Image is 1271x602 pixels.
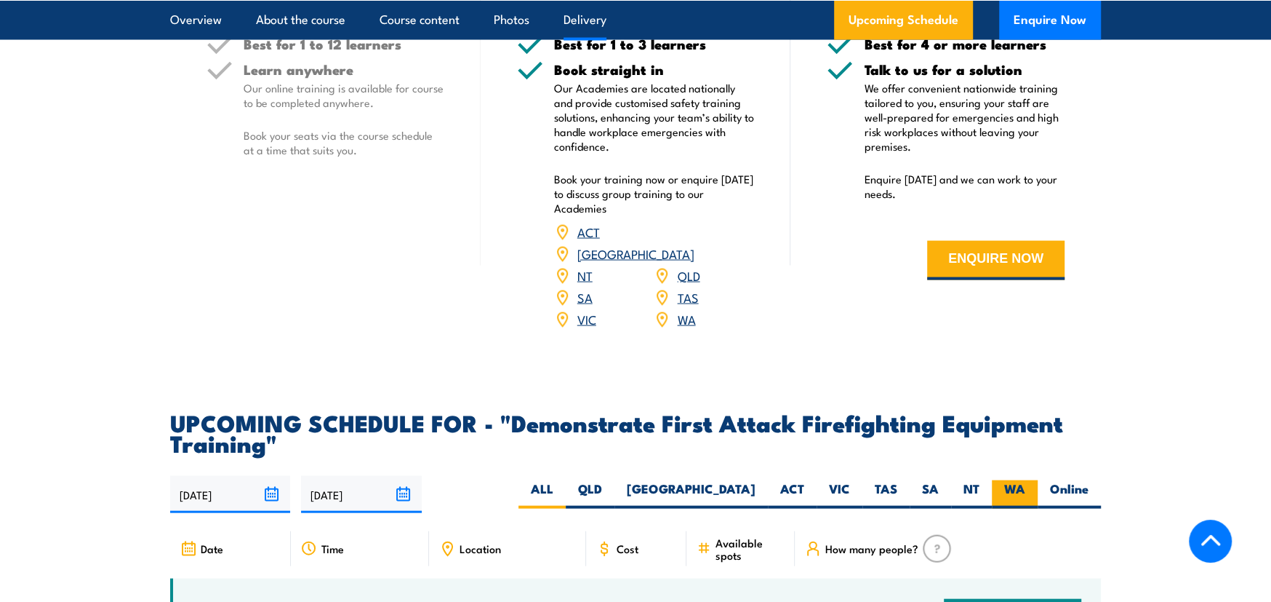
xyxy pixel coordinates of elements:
h5: Best for 1 to 3 learners [554,37,755,51]
label: TAS [862,480,910,509]
p: Book your training now or enquire [DATE] to discuss group training to our Academies [554,172,755,215]
a: WA [677,310,695,328]
a: ACT [577,223,600,240]
a: TAS [677,288,698,306]
span: Cost [617,542,638,555]
span: Available spots [715,536,785,561]
button: ENQUIRE NOW [927,241,1064,280]
span: Location [460,542,501,555]
h5: Learn anywhere [244,63,444,76]
p: We offer convenient nationwide training tailored to you, ensuring your staff are well-prepared fo... [864,81,1064,154]
label: ALL [518,480,566,509]
p: Book your seats via the course schedule at a time that suits you. [244,128,444,157]
h5: Book straight in [554,63,755,76]
label: WA [992,480,1038,509]
label: ACT [768,480,817,509]
p: Our Academies are located nationally and provide customised safety training solutions, enhancing ... [554,81,755,154]
label: VIC [817,480,862,509]
p: Enquire [DATE] and we can work to your needs. [864,172,1064,201]
a: VIC [577,310,596,328]
label: Online [1038,480,1101,509]
label: NT [951,480,992,509]
span: Date [201,542,223,555]
span: How many people? [825,542,918,555]
h5: Talk to us for a solution [864,63,1064,76]
a: SA [577,288,593,306]
h5: Best for 4 or more learners [864,37,1064,51]
p: Our online training is available for course to be completed anywhere. [244,81,444,110]
input: From date [170,476,290,513]
label: [GEOGRAPHIC_DATA] [614,480,768,509]
a: QLD [677,266,699,284]
h5: Best for 1 to 12 learners [244,37,444,51]
h2: UPCOMING SCHEDULE FOR - "Demonstrate First Attack Firefighting Equipment Training" [170,412,1101,453]
label: SA [910,480,951,509]
a: [GEOGRAPHIC_DATA] [577,245,694,262]
a: NT [577,266,593,284]
span: Time [321,542,344,555]
input: To date [301,476,421,513]
label: QLD [566,480,614,509]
